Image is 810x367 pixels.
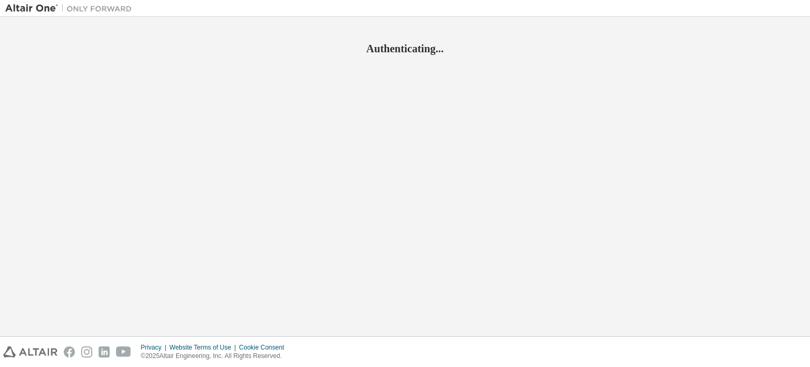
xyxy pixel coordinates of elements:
[116,346,131,357] img: youtube.svg
[141,352,291,361] p: © 2025 Altair Engineering, Inc. All Rights Reserved.
[5,3,137,14] img: Altair One
[141,343,169,352] div: Privacy
[5,42,805,55] h2: Authenticating...
[64,346,75,357] img: facebook.svg
[99,346,110,357] img: linkedin.svg
[169,343,239,352] div: Website Terms of Use
[239,343,290,352] div: Cookie Consent
[81,346,92,357] img: instagram.svg
[3,346,57,357] img: altair_logo.svg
